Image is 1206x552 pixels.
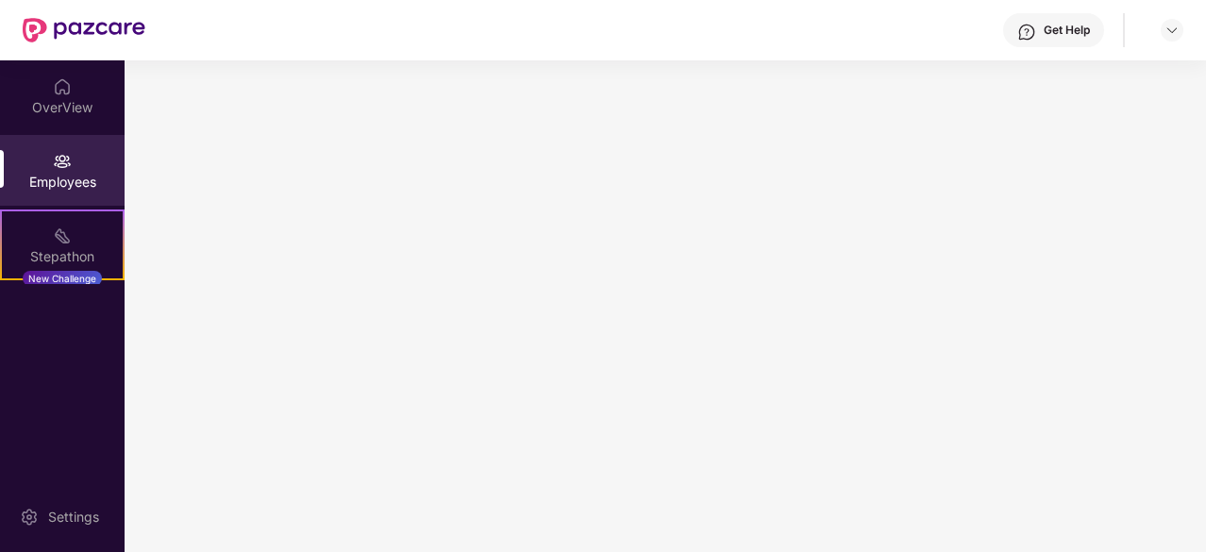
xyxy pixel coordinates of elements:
[2,247,123,266] div: Stepathon
[23,271,102,286] div: New Challenge
[53,77,72,96] img: svg+xml;base64,PHN2ZyBpZD0iSG9tZSIgeG1sbnM9Imh0dHA6Ly93d3cudzMub3JnLzIwMDAvc3ZnIiB3aWR0aD0iMjAiIG...
[1017,23,1036,42] img: svg+xml;base64,PHN2ZyBpZD0iSGVscC0zMngzMiIgeG1sbnM9Imh0dHA6Ly93d3cudzMub3JnLzIwMDAvc3ZnIiB3aWR0aD...
[42,508,105,527] div: Settings
[20,508,39,527] img: svg+xml;base64,PHN2ZyBpZD0iU2V0dGluZy0yMHgyMCIgeG1sbnM9Imh0dHA6Ly93d3cudzMub3JnLzIwMDAvc3ZnIiB3aW...
[1164,23,1180,38] img: svg+xml;base64,PHN2ZyBpZD0iRHJvcGRvd24tMzJ4MzIiIHhtbG5zPSJodHRwOi8vd3d3LnczLm9yZy8yMDAwL3N2ZyIgd2...
[53,226,72,245] img: svg+xml;base64,PHN2ZyB4bWxucz0iaHR0cDovL3d3dy53My5vcmcvMjAwMC9zdmciIHdpZHRoPSIyMSIgaGVpZ2h0PSIyMC...
[23,18,145,42] img: New Pazcare Logo
[1044,23,1090,38] div: Get Help
[53,152,72,171] img: svg+xml;base64,PHN2ZyBpZD0iRW1wbG95ZWVzIiB4bWxucz0iaHR0cDovL3d3dy53My5vcmcvMjAwMC9zdmciIHdpZHRoPS...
